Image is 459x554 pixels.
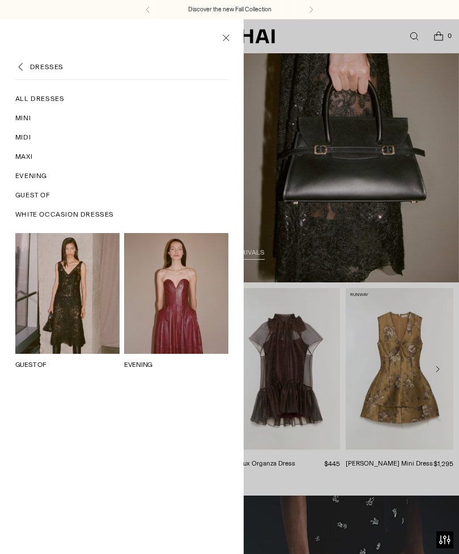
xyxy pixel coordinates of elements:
a: All Dresses [15,89,229,108]
a: Midi [15,128,229,147]
button: Close menu modal [214,26,237,49]
span: Evening [15,171,47,181]
span: White Occasion Dresses [15,209,114,219]
span: All Dresses [15,94,65,104]
span: Midi [15,132,31,142]
span: Mini [15,113,31,123]
a: Mini [15,108,229,128]
span: Guest Of [15,190,50,200]
a: Evening [15,166,229,185]
button: Back [15,61,27,73]
a: EVENING [124,361,152,369]
a: White Occasion Dresses [15,205,229,224]
a: Discover the new Fall Collection [188,5,271,14]
a: DRESSES [30,62,63,72]
a: Guest Of [15,185,229,205]
a: Maxi [15,147,229,166]
span: Maxi [15,151,32,162]
a: GUEST OF [15,361,46,369]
